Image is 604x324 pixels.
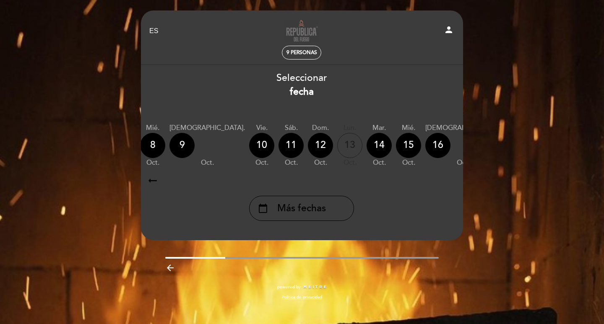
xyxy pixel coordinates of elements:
div: 8 [140,133,165,158]
div: oct. [140,158,165,168]
i: arrow_backward [165,263,175,273]
div: oct. [367,158,392,168]
b: fecha [290,86,314,98]
div: Seleccionar [140,71,463,99]
div: oct. [279,158,304,168]
div: [DEMOGRAPHIC_DATA]. [425,123,501,133]
span: powered by [277,284,301,290]
i: person [444,25,454,35]
div: 13 [337,133,362,158]
div: 10 [249,133,274,158]
div: vie. [249,123,274,133]
div: oct. [425,158,501,168]
div: oct. [396,158,421,168]
div: oct. [337,158,362,168]
div: 11 [279,133,304,158]
div: dom. [308,123,333,133]
div: 9 [169,133,195,158]
span: 9 personas [286,49,317,56]
div: sáb. [279,123,304,133]
div: [DEMOGRAPHIC_DATA]. [169,123,245,133]
button: person [444,25,454,38]
div: 14 [367,133,392,158]
div: oct. [249,158,274,168]
div: lun. [337,123,362,133]
a: powered by [277,284,327,290]
i: arrow_right_alt [146,171,159,189]
img: MEITRE [303,285,327,289]
div: mar. [367,123,392,133]
div: mié. [140,123,165,133]
div: mié. [396,123,421,133]
a: [GEOGRAPHIC_DATA] [249,20,354,43]
span: Más fechas [277,202,326,215]
div: oct. [308,158,333,168]
div: oct. [169,158,245,168]
i: calendar_today [258,201,268,215]
a: Política de privacidad [282,294,322,300]
div: 12 [308,133,333,158]
div: 16 [425,133,450,158]
div: 15 [396,133,421,158]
